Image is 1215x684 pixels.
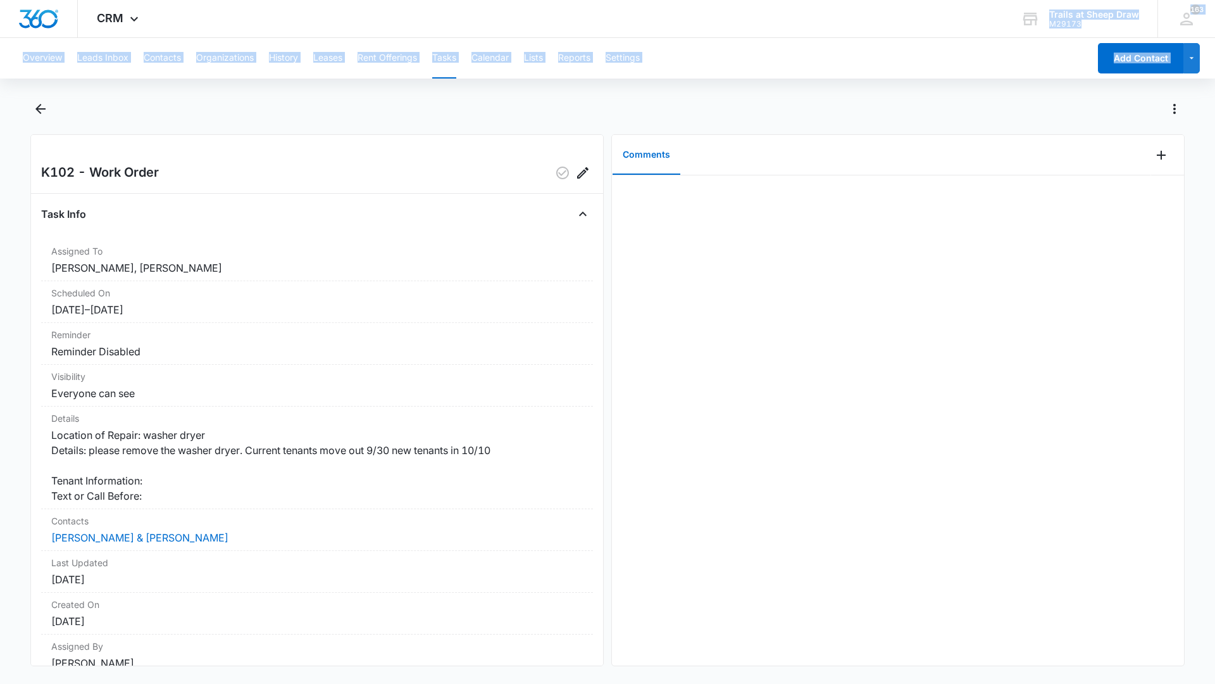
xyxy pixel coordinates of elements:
dd: [DATE] [51,572,583,587]
dd: [DATE] [51,614,583,629]
div: VisibilityEveryone can see [41,365,593,407]
h2: K102 - Work Order [41,163,159,183]
button: Leads Inbox [77,38,128,79]
button: Calendar [471,38,509,79]
button: Add Contact [1098,43,1183,73]
div: notifications count [1190,4,1200,15]
button: History [269,38,298,79]
dt: Created On [51,598,583,611]
dd: [PERSON_NAME], [PERSON_NAME] [51,260,583,275]
button: Tasks [432,38,456,79]
div: account name [1049,9,1139,20]
div: Assigned By[PERSON_NAME] [41,635,593,676]
button: Actions [1164,99,1185,119]
dt: Assigned To [51,244,583,258]
button: Leases [313,38,342,79]
dt: Reminder [51,328,583,341]
button: Contacts [144,38,181,79]
dd: Location of Repair: washer dryer Details: please remove the washer dryer. Current tenants move ou... [51,427,583,503]
dt: Last Updated [51,556,583,569]
button: Add Comment [1151,145,1171,165]
div: Scheduled On[DATE]–[DATE] [41,281,593,323]
dt: Assigned By [51,640,583,653]
dd: [PERSON_NAME] [51,655,583,671]
dd: Everyone can see [51,386,583,401]
div: ReminderReminder Disabled [41,323,593,365]
div: Contacts[PERSON_NAME] & [PERSON_NAME] [41,509,593,551]
dt: Scheduled On [51,286,583,300]
button: Close [573,204,593,224]
button: Back [30,99,50,119]
div: Last Updated[DATE] [41,551,593,593]
button: Edit [573,163,593,183]
div: DetailsLocation of Repair: washer dryer Details: please remove the washer dryer. Current tenants ... [41,407,593,509]
button: Reports [558,38,590,79]
a: [PERSON_NAME] & [PERSON_NAME] [51,531,228,544]
div: Created On[DATE] [41,593,593,635]
div: Assigned To[PERSON_NAME], [PERSON_NAME] [41,239,593,281]
div: account id [1049,20,1139,28]
dd: Reminder Disabled [51,344,583,359]
button: Lists [524,38,543,79]
button: Rent Offerings [358,38,417,79]
h4: Task Info [41,206,86,222]
button: Organizations [196,38,254,79]
dd: [DATE] – [DATE] [51,302,583,317]
span: 163 [1190,4,1200,15]
dt: Visibility [51,370,583,383]
dt: Contacts [51,514,583,528]
dt: Details [51,412,583,425]
button: Settings [606,38,640,79]
button: Comments [613,136,680,175]
span: CRM [97,11,123,25]
button: Overview [23,38,62,79]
